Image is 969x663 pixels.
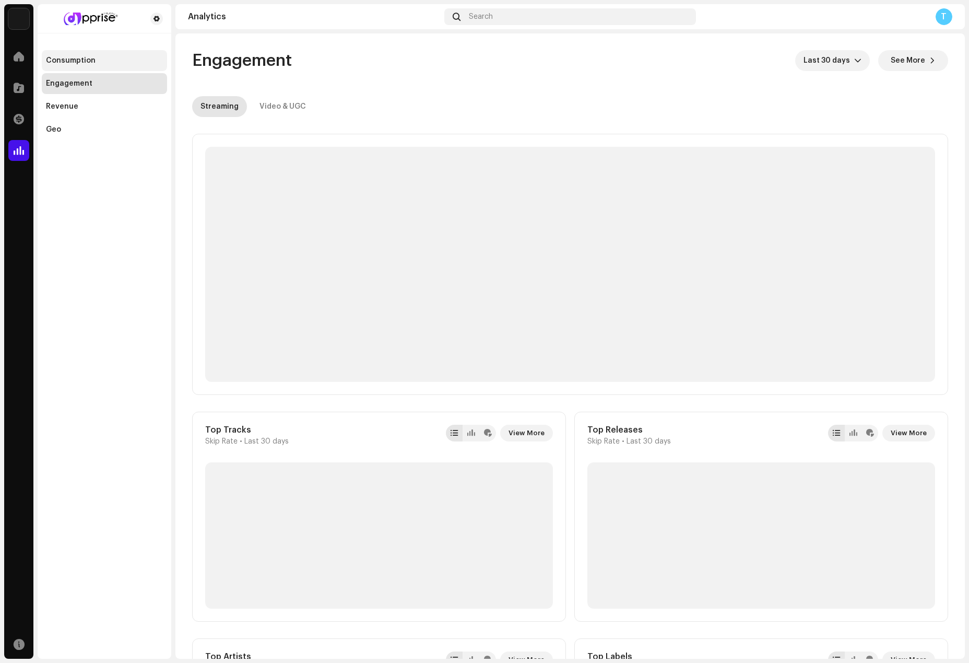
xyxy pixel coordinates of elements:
span: Engagement [192,50,292,71]
button: View More [882,425,935,441]
span: Search [469,13,493,21]
span: Skip Rate [587,437,620,446]
re-m-nav-item: Consumption [42,50,167,71]
div: Engagement [46,79,92,88]
span: Last 30 days [244,437,289,446]
div: Top Releases [587,425,671,435]
div: Consumption [46,56,96,65]
span: View More [891,423,927,444]
button: See More [878,50,948,71]
span: See More [891,50,925,71]
span: • [240,437,242,446]
div: Top Labels [587,652,671,662]
re-m-nav-item: Geo [42,119,167,140]
img: 1c16f3de-5afb-4452-805d-3f3454e20b1b [8,8,29,29]
div: Analytics [188,13,440,21]
div: Top Artists [205,652,289,662]
span: Last 30 days [627,437,671,446]
div: Top Tracks [205,425,289,435]
div: Video & UGC [259,96,306,117]
div: Streaming [200,96,239,117]
span: • [622,437,624,446]
re-m-nav-item: Revenue [42,96,167,117]
span: Last 30 days [803,50,854,71]
span: Skip Rate [205,437,238,446]
div: Revenue [46,102,78,111]
img: 9735bdd7-cfd5-46c3-b821-837d9d3475c2 [46,13,134,25]
button: View More [500,425,553,441]
re-m-nav-item: Engagement [42,73,167,94]
div: T [936,8,952,25]
span: View More [509,423,545,444]
div: Geo [46,125,61,134]
div: dropdown trigger [854,50,861,71]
